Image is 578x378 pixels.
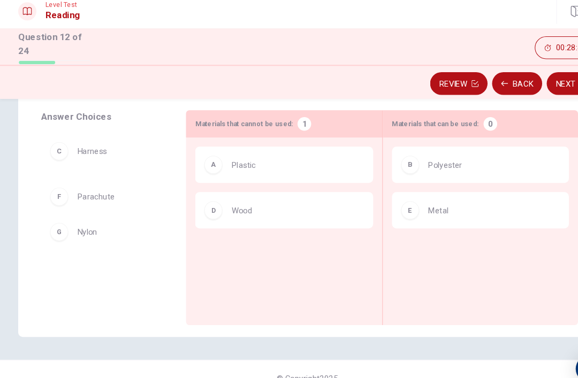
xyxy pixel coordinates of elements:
button: Back [463,75,510,97]
span: Level Test [43,8,75,16]
div: 0 [455,118,468,130]
span: Materials that can be used: [369,118,451,130]
div: Open Intercom Messenger [542,342,567,367]
h1: Question 12 of 24 [17,36,86,62]
button: Next [514,75,561,97]
span: 00:28:42 [523,48,552,57]
span: © Copyright 2025 [260,359,318,368]
button: 00:28:42 [503,42,561,63]
span: Answer Choices [39,112,105,122]
button: Review [405,75,459,97]
h1: Reading [43,16,75,28]
span: Materials that cannot be used: [184,118,276,130]
div: 1 [280,118,293,130]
